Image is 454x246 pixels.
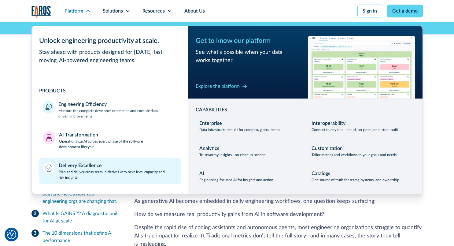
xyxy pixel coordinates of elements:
a: InteroperabilityConnect to any tool—cloud, on-prem, or custom-built [308,116,415,136]
div: Most AI investments stall in delivery. Here’s how top engineering orgs are changing that. [42,183,120,205]
a: CatalogsOne source of truth for teams, systems, and ownership [308,166,415,186]
div: Catalogs [312,170,330,177]
a: AI TransformationOperationalize AI across every phase of the software development lifecycle [39,128,181,153]
div: Solutions [103,7,123,15]
p: Connect to any tool—cloud, on-prem, or custom-built [312,127,398,132]
nav: Platform [31,22,423,194]
a: What Is GAINS™? A diagnostic built for AI at scale [31,207,120,227]
div: Interoperability [312,120,345,127]
p: Operationalize AI across every phase of the software development lifecycle [59,139,177,150]
p: Plan and deliver cross-team initiatives with next-level capacity and risk insights [59,169,177,180]
div: AI [199,170,204,177]
a: home [31,6,51,18]
div: What Is GAINS™? A diagnostic built for AI at scale [42,210,120,225]
div: Engineering Efficiency [58,101,107,108]
a: Delivery ExcellencePlan and deliver cross-team initiatives with next-level capacity and risk insi... [39,158,181,184]
a: Most AI investments stall in delivery. Here’s how top engineering orgs are changing that. [31,181,120,207]
a: Sign in [357,5,382,17]
a: CustomizationTailor metrics and workflows to your goals and needs [308,141,415,161]
div: Get to know our platform [196,36,303,46]
a: Explore the platform [196,81,247,91]
div: AI Transformation [59,131,98,139]
div: Analytics [199,145,219,152]
p: Data infrastructure built for complex, global teams [199,127,280,132]
div: See what’s possible when your data works together. [196,48,303,65]
p: One source of truth for teams, systems, and ownership [312,177,399,183]
a: AnalyticsTrustworthy insights—no cleanup needed [196,141,303,161]
p: As generative AI becomes embedded in daily engineering workflows, one question keeps surfacing: [134,197,423,206]
a: AIEngineering-focused AI for insights and action [196,166,303,186]
p: How do we measure real productivity gains from AI in software development? [134,211,423,219]
div: PRODUCTS [39,87,181,95]
img: Workflow productivity trends heatmap chart [308,36,415,99]
div: CAPABILITIES [196,106,415,114]
p: Engineering-focused AI for insights and action [199,177,273,183]
div: Platform [65,7,83,15]
img: Revisit consent button [7,230,16,239]
p: Measure the complete developer experience and execute data-driven improvements [58,108,177,119]
button: Cookie Settings [7,230,16,239]
div: Stay ahead with products designed for [DATE] fast-moving, AI-powered engineering teams. [39,48,181,65]
div: Customization [312,145,343,152]
p: Tailor metrics and workflows to your goals and needs [312,152,397,158]
a: EnterpriseData infrastructure built for complex, global teams [196,116,303,136]
div: Unlock engineering productivity at scale. [39,36,181,46]
a: Engineering EfficiencyMeasure the complete developer experience and execute data-driven improvements [39,97,181,123]
div: Delivery Excellence [59,162,102,169]
a: Get a demo [387,5,423,17]
p: Trustworthy insights—no cleanup needed [199,152,266,158]
div: Resources [142,7,165,15]
img: Logo of the analytics and reporting company Faros. [31,6,51,18]
div: Enterprise [199,120,222,127]
div: The 10 dimensions that define AI performance [42,229,120,244]
div: Explore the platform [196,83,240,90]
